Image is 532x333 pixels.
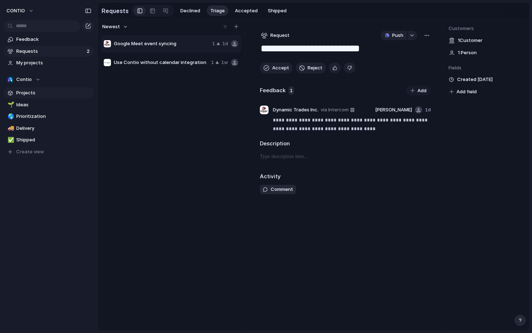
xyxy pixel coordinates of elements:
span: Delivery [16,125,91,132]
span: Comment [271,186,293,193]
span: 1 Customer [458,37,482,44]
button: 🚚 [7,125,14,132]
a: 🌱Ideas [4,99,94,110]
span: Created [DATE] [457,76,493,83]
span: Create view [16,148,44,155]
h2: Requests [102,7,129,15]
span: Requests [16,48,85,55]
span: 2 [87,48,91,55]
span: Reject [308,64,322,72]
button: Create view [4,146,94,157]
h2: Description [260,140,431,148]
span: Request [270,32,289,39]
button: Accepted [231,5,261,16]
button: Push [381,31,407,40]
div: ✅ [8,136,13,144]
button: Accept [260,63,293,73]
span: CONTIO [7,7,25,14]
h2: Activity [260,172,281,181]
span: 1 [212,40,215,47]
span: Add field [456,88,477,95]
span: Projects [16,89,91,97]
button: Comment [260,185,296,194]
div: 🚚 [8,124,13,132]
button: CONTIO [3,5,38,17]
h2: Feedback [260,86,286,95]
button: Add [406,86,431,96]
span: Shipped [16,136,91,144]
span: 1w [221,59,228,66]
a: via Intercom [319,106,356,114]
a: Feedback [4,34,94,45]
span: via Intercom [321,106,349,114]
span: Prioritization [16,113,91,120]
button: Declined [177,5,204,16]
a: Requests2 [4,46,94,57]
span: Accept [272,64,289,72]
button: Reject [296,63,326,73]
span: 1 [288,86,294,95]
span: Add [417,87,426,94]
a: 🚚Delivery [4,123,94,134]
span: Newest [102,23,120,30]
button: Add field [449,87,478,97]
a: ✅Shipped [4,135,94,145]
button: Shipped [264,5,290,16]
span: [PERSON_NAME] [375,106,412,114]
button: Contio [4,74,94,85]
button: Triage [207,5,228,16]
span: Declined [180,7,200,14]
span: Google Meet event syncing [114,40,209,47]
a: My projects [4,57,94,68]
span: Customers [449,25,524,32]
a: Projects [4,87,94,98]
span: Accepted [235,7,258,14]
span: Fields [449,64,524,72]
span: Use Contio without calendar integration [114,59,208,66]
span: 1 [211,59,214,66]
button: Request [260,31,291,40]
span: 1d [222,40,228,47]
div: 🌎 [8,112,13,121]
span: Ideas [16,101,91,108]
div: 🌱 [8,101,13,109]
span: 1 Person [458,49,477,56]
span: Feedback [16,36,91,43]
span: Shipped [268,7,287,14]
button: 🌱 [7,101,14,108]
span: Push [392,32,403,39]
span: Contio [16,76,32,83]
span: 1d [425,106,431,114]
a: 🌎Prioritization [4,111,94,122]
button: ✅ [7,136,14,144]
span: Triage [210,7,225,14]
span: My projects [16,59,91,67]
button: Newest [101,22,129,31]
button: 🌎 [7,113,14,120]
span: Dynamic Trades Inc. [273,106,318,114]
